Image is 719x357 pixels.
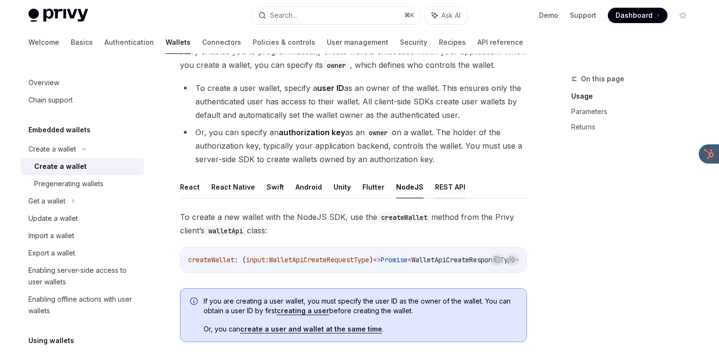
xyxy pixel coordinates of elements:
[571,119,698,135] a: Returns
[441,11,461,20] span: Ask AI
[204,296,517,316] span: If you are creating a user wallet, you must specify the user ID as the owner of the wallet. You c...
[180,45,527,72] span: Privy enables you to programmatically create wallets embedded within your application. When you c...
[34,178,103,190] div: Pregenerating wallets
[369,255,373,264] span: )
[188,255,234,264] span: createWallet
[211,176,255,198] button: React Native
[202,31,241,54] a: Connectors
[21,291,144,319] a: Enabling offline actions with user wallets
[240,325,382,333] a: create a user and wallet at the same time
[205,226,247,236] code: walletApi
[28,9,88,22] img: light logo
[21,244,144,262] a: Export a wallet
[28,213,78,224] div: Update a wallet
[334,176,351,198] button: Unity
[411,255,515,264] span: WalletApiCreateResponseType
[425,7,467,24] button: Ask AI
[28,143,76,155] div: Create a wallet
[21,227,144,244] a: Import a wallet
[71,31,93,54] a: Basics
[381,255,408,264] span: Promise
[362,176,385,198] button: Flutter
[277,306,329,315] a: creating a user
[28,265,138,288] div: Enabling server-side access to user wallets
[28,195,65,207] div: Get a wallet
[396,176,424,198] button: NodeJS
[21,91,144,109] a: Chain support
[265,255,269,264] span: :
[28,124,90,136] h5: Embedded wallets
[21,175,144,192] a: Pregenerating wallets
[180,126,527,166] li: Or, you can specify an as an on a wallet. The holder of the authorization key, typically your app...
[295,176,322,198] button: Android
[491,253,503,266] button: Copy the contents from the code block
[404,12,414,19] span: ⌘ K
[279,127,345,137] strong: authorization key
[28,94,73,106] div: Chain support
[21,74,144,91] a: Overview
[323,60,350,71] code: owner
[180,81,527,122] li: To create a user wallet, specify a as an owner of the wallet. This ensures only the authenticated...
[435,176,465,198] button: REST API
[28,247,75,259] div: Export a wallet
[571,104,698,119] a: Parameters
[439,31,466,54] a: Recipes
[28,230,74,242] div: Import a wallet
[234,255,246,264] span: : (
[539,11,558,20] a: Demo
[166,31,191,54] a: Wallets
[675,8,691,23] button: Toggle dark mode
[180,176,200,198] button: React
[204,324,517,334] span: Or, you can .
[408,255,411,264] span: <
[377,212,431,223] code: createWallet
[400,31,427,54] a: Security
[28,77,59,89] div: Overview
[373,255,381,264] span: =>
[571,89,698,104] a: Usage
[608,8,668,23] a: Dashboard
[21,158,144,175] a: Create a wallet
[28,31,59,54] a: Welcome
[34,161,87,172] div: Create a wallet
[246,255,265,264] span: input
[270,10,297,21] div: Search...
[317,83,344,93] strong: user ID
[21,210,144,227] a: Update a wallet
[180,210,527,237] span: To create a new wallet with the NodeJS SDK, use the method from the Privy client’s class:
[28,335,74,346] h5: Using wallets
[190,297,200,307] svg: Info
[506,253,519,266] button: Ask AI
[616,11,653,20] span: Dashboard
[269,255,369,264] span: WalletApiCreateRequestType
[570,11,596,20] a: Support
[581,73,624,85] span: On this page
[365,127,392,138] code: owner
[477,31,523,54] a: API reference
[267,176,284,198] button: Swift
[28,293,138,317] div: Enabling offline actions with user wallets
[21,262,144,291] a: Enabling server-side access to user wallets
[252,7,420,24] button: Search...⌘K
[253,31,315,54] a: Policies & controls
[327,31,388,54] a: User management
[104,31,154,54] a: Authentication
